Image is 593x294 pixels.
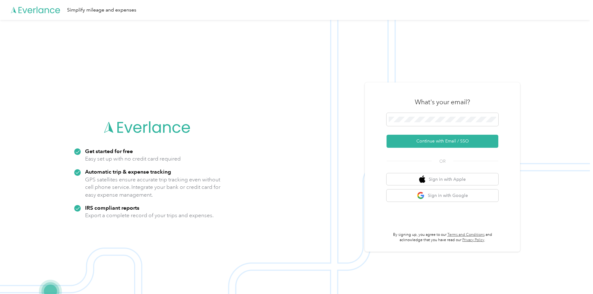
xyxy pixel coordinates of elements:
img: apple logo [419,175,425,183]
div: Simplify mileage and expenses [67,6,136,14]
p: Export a complete record of your trips and expenses. [85,212,214,219]
strong: Get started for free [85,148,133,154]
h3: What's your email? [415,98,470,106]
p: Easy set up with no credit card required [85,155,181,163]
img: google logo [417,192,425,199]
p: GPS satellites ensure accurate trip tracking even without cell phone service. Integrate your bank... [85,176,221,199]
button: google logoSign in with Google [387,189,498,202]
a: Privacy Policy [462,238,484,242]
button: Continue with Email / SSO [387,135,498,148]
a: Terms and Conditions [447,232,485,237]
p: By signing up, you agree to our and acknowledge that you have read our . [387,232,498,243]
button: apple logoSign in with Apple [387,173,498,185]
strong: IRS compliant reports [85,204,139,211]
span: OR [432,158,453,165]
strong: Automatic trip & expense tracking [85,168,171,175]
